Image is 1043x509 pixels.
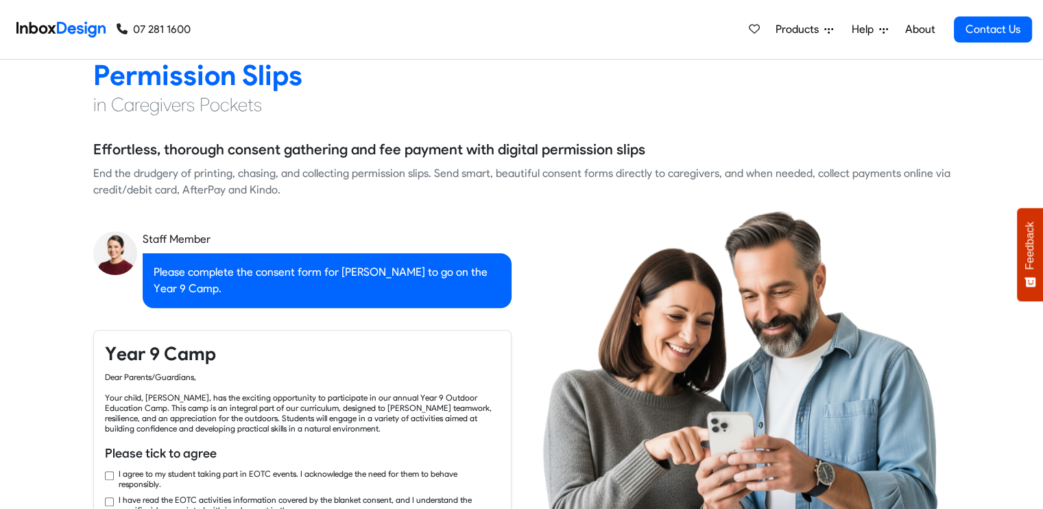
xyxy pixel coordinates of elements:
[105,342,500,366] h4: Year 9 Camp
[1017,208,1043,301] button: Feedback - Show survey
[93,139,645,160] h5: Effortless, thorough consent gathering and fee payment with digital permission slips
[1024,222,1036,270] span: Feedback
[770,16,839,43] a: Products
[93,58,950,93] h2: Permission Slips
[105,445,500,462] h6: Please tick to agree
[93,93,950,117] h4: in Caregivers Pockets
[93,231,137,275] img: staff_avatar.png
[143,231,512,248] div: Staff Member
[776,21,824,38] span: Products
[901,16,939,43] a: About
[143,253,512,308] div: Please complete the consent form for [PERSON_NAME] to go on the Year 9 Camp.
[117,21,191,38] a: 07 281 1600
[119,469,500,489] label: I agree to my student taking part in EOTC events. I acknowledge the need for them to behave respo...
[954,16,1032,43] a: Contact Us
[93,165,950,198] div: End the drudgery of printing, chasing, and collecting permission slips. Send smart, beautiful con...
[105,372,500,434] div: Dear Parents/Guardians, Your child, [PERSON_NAME], has the exciting opportunity to participate in...
[852,21,879,38] span: Help
[846,16,894,43] a: Help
